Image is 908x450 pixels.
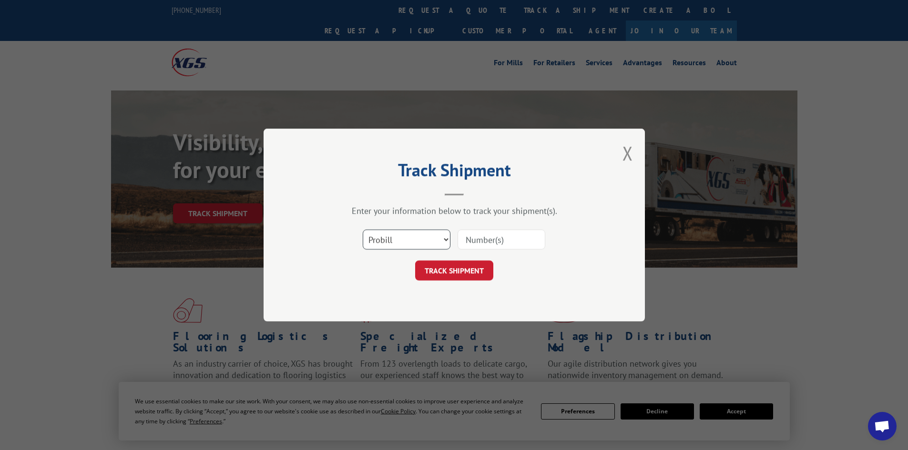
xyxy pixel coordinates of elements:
div: Enter your information below to track your shipment(s). [311,205,597,216]
div: Open chat [868,412,897,440]
button: Close modal [622,140,633,166]
button: TRACK SHIPMENT [415,260,493,280]
h2: Track Shipment [311,163,597,181]
input: Number(s) [458,230,545,250]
